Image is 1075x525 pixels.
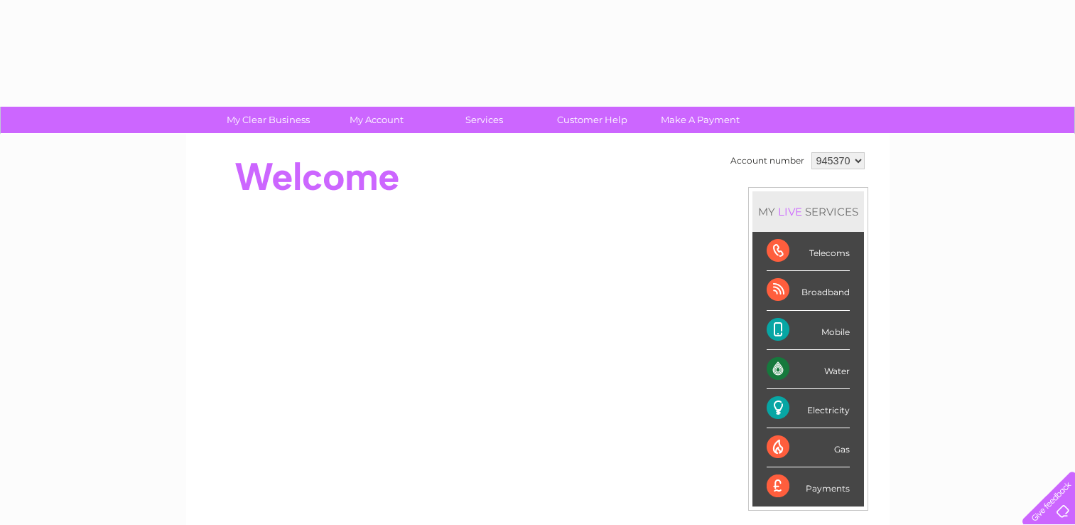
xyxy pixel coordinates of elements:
[767,271,850,310] div: Broadband
[210,107,327,133] a: My Clear Business
[767,389,850,428] div: Electricity
[775,205,805,218] div: LIVE
[767,311,850,350] div: Mobile
[534,107,651,133] a: Customer Help
[727,149,808,173] td: Account number
[767,428,850,467] div: Gas
[767,467,850,506] div: Payments
[767,350,850,389] div: Water
[752,191,864,232] div: MY SERVICES
[767,232,850,271] div: Telecoms
[426,107,543,133] a: Services
[642,107,759,133] a: Make A Payment
[318,107,435,133] a: My Account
